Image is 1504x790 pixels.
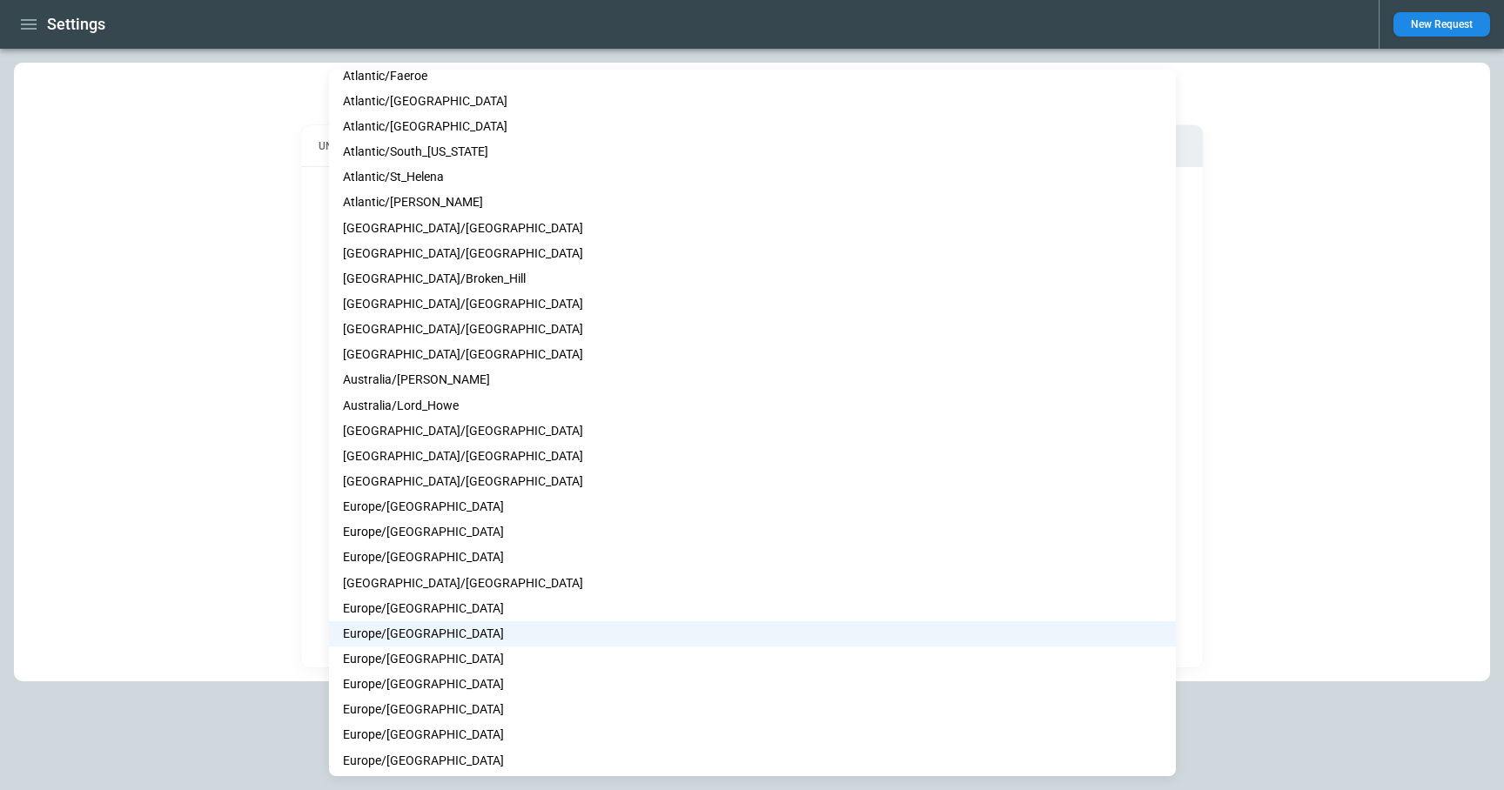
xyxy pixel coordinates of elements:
li: [GEOGRAPHIC_DATA]/[GEOGRAPHIC_DATA] [329,418,1176,444]
li: Europe/[GEOGRAPHIC_DATA] [329,722,1176,747]
li: [GEOGRAPHIC_DATA]/[GEOGRAPHIC_DATA] [329,317,1176,342]
li: Atlantic/[GEOGRAPHIC_DATA] [329,114,1176,139]
li: [GEOGRAPHIC_DATA]/[GEOGRAPHIC_DATA] [329,469,1176,494]
li: Atlantic/Faeroe [329,64,1176,89]
li: Europe/[GEOGRAPHIC_DATA] [329,697,1176,722]
li: Europe/[GEOGRAPHIC_DATA] [329,494,1176,519]
li: Europe/[GEOGRAPHIC_DATA] [329,545,1176,570]
li: Australia/[PERSON_NAME] [329,367,1176,392]
li: [GEOGRAPHIC_DATA]/[GEOGRAPHIC_DATA] [329,241,1176,266]
li: Europe/[GEOGRAPHIC_DATA] [329,519,1176,545]
li: Europe/[GEOGRAPHIC_DATA] [329,621,1176,646]
li: Europe/[GEOGRAPHIC_DATA] [329,672,1176,697]
li: [GEOGRAPHIC_DATA]/[GEOGRAPHIC_DATA] [329,571,1176,596]
li: Europe/[GEOGRAPHIC_DATA] [329,596,1176,621]
li: Europe/[GEOGRAPHIC_DATA] [329,748,1176,773]
li: [GEOGRAPHIC_DATA]/Broken_Hill [329,266,1176,291]
li: Atlantic/St_Helena [329,164,1176,190]
li: [GEOGRAPHIC_DATA]/[GEOGRAPHIC_DATA] [329,216,1176,241]
li: Atlantic/[PERSON_NAME] [329,190,1176,215]
li: Australia/Lord_Howe [329,393,1176,418]
li: Atlantic/[GEOGRAPHIC_DATA] [329,89,1176,114]
li: [GEOGRAPHIC_DATA]/[GEOGRAPHIC_DATA] [329,444,1176,469]
li: Europe/[GEOGRAPHIC_DATA] [329,646,1176,672]
li: Atlantic/South_[US_STATE] [329,139,1176,164]
li: [GEOGRAPHIC_DATA]/[GEOGRAPHIC_DATA] [329,291,1176,317]
li: [GEOGRAPHIC_DATA]/[GEOGRAPHIC_DATA] [329,342,1176,367]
